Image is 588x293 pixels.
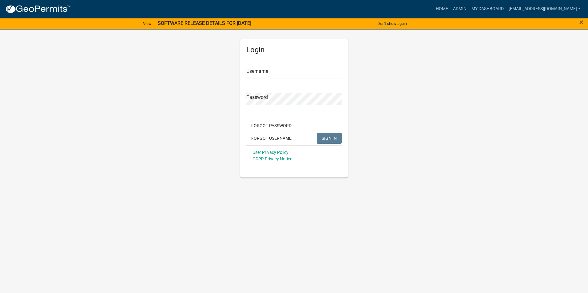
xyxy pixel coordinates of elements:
[469,3,506,15] a: My Dashboard
[322,135,337,140] span: SIGN IN
[579,18,583,26] span: ×
[451,3,469,15] a: Admin
[579,18,583,26] button: Close
[246,45,342,54] h5: Login
[246,120,296,131] button: Forgot Password
[252,150,288,155] a: User Privacy Policy
[158,20,251,26] strong: SOFTWARE RELEASE DETAILS FOR [DATE]
[506,3,583,15] a: [EMAIL_ADDRESS][DOMAIN_NAME]
[375,18,409,29] button: Don't show again
[252,156,292,161] a: GDPR Privacy Notice
[317,133,342,144] button: SIGN IN
[246,133,296,144] button: Forgot Username
[141,18,154,29] a: View
[433,3,451,15] a: Home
